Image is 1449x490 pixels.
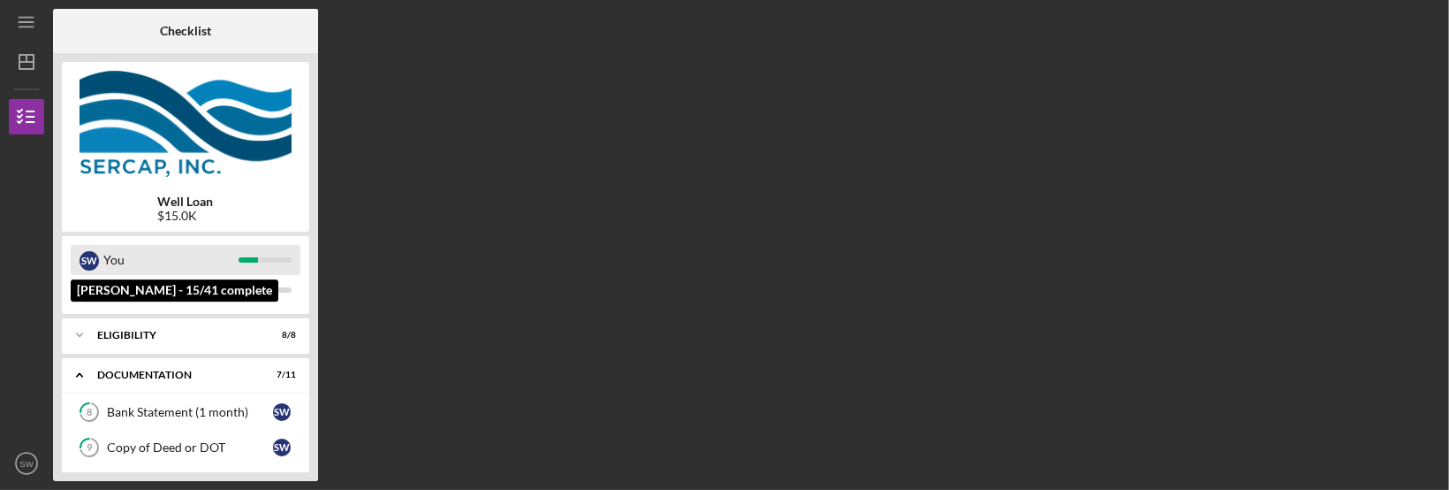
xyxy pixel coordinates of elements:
[71,394,300,430] a: 8Bank Statement (1 month)SW
[80,281,99,301] div: M W
[62,71,309,177] img: Product logo
[273,439,291,456] div: S W
[97,370,252,380] div: Documentation
[97,330,252,341] div: Eligibility
[87,407,92,418] tspan: 8
[107,405,273,419] div: Bank Statement (1 month)
[80,251,99,271] div: S W
[264,370,296,380] div: 7 / 11
[9,446,44,481] button: SW
[158,209,214,223] div: $15.0K
[264,330,296,341] div: 8 / 8
[87,442,93,454] tspan: 9
[19,459,34,469] text: SW
[158,195,214,209] b: Well Loan
[103,245,239,275] div: You
[71,430,300,465] a: 9Copy of Deed or DOTSW
[273,403,291,421] div: S W
[160,24,211,38] b: Checklist
[103,275,239,305] div: Moataz
[107,440,273,455] div: Copy of Deed or DOT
